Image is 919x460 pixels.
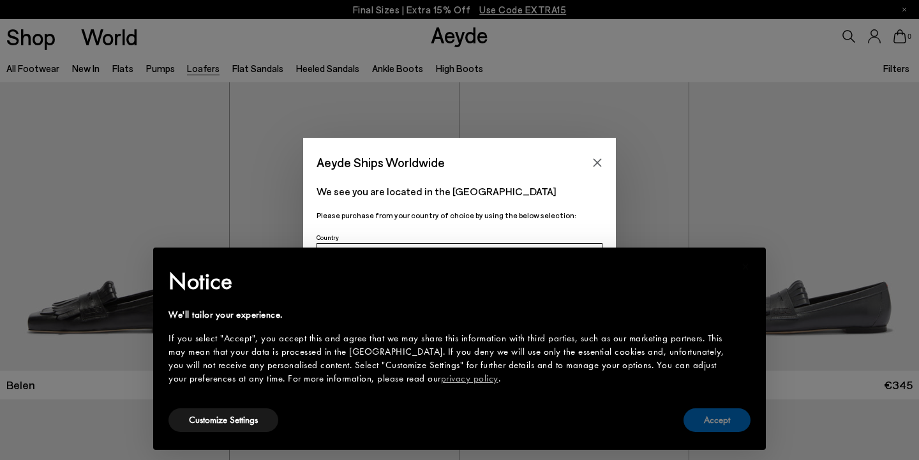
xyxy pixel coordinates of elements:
[168,265,730,298] h2: Notice
[730,251,761,282] button: Close this notice
[317,234,339,241] span: Country
[684,408,751,432] button: Accept
[441,372,498,385] a: privacy policy
[168,408,278,432] button: Customize Settings
[742,256,750,276] span: ×
[168,308,730,322] div: We'll tailor your experience.
[168,332,730,385] div: If you select "Accept", you accept this and agree that we may share this information with third p...
[588,153,607,172] button: Close
[317,184,602,199] p: We see you are located in the [GEOGRAPHIC_DATA]
[317,151,445,174] span: Aeyde Ships Worldwide
[317,209,602,221] p: Please purchase from your country of choice by using the below selection:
